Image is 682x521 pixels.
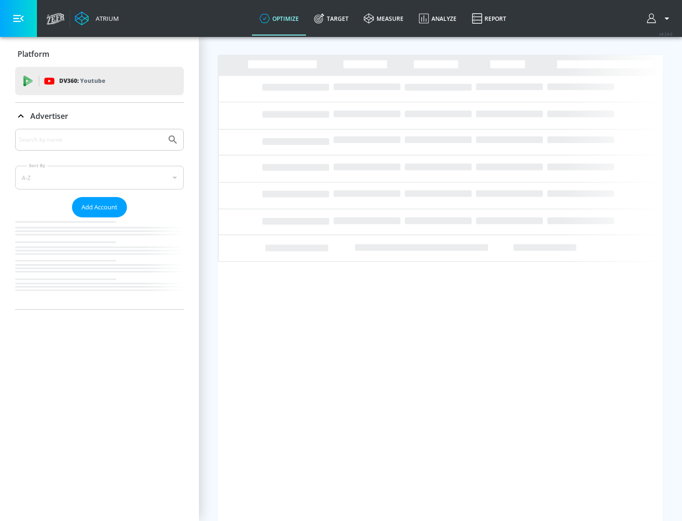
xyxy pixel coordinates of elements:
[72,197,127,217] button: Add Account
[464,1,514,36] a: Report
[81,202,117,213] span: Add Account
[15,67,184,95] div: DV360: Youtube
[15,103,184,129] div: Advertiser
[15,41,184,67] div: Platform
[59,76,105,86] p: DV360:
[18,49,49,59] p: Platform
[356,1,411,36] a: measure
[15,217,184,309] nav: list of Advertiser
[306,1,356,36] a: Target
[411,1,464,36] a: Analyze
[15,166,184,189] div: A-Z
[92,14,119,23] div: Atrium
[19,134,162,146] input: Search by name
[80,76,105,86] p: Youtube
[75,11,119,26] a: Atrium
[27,162,47,169] label: Sort By
[659,31,673,36] span: v 4.24.0
[252,1,306,36] a: optimize
[15,129,184,309] div: Advertiser
[30,111,68,121] p: Advertiser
